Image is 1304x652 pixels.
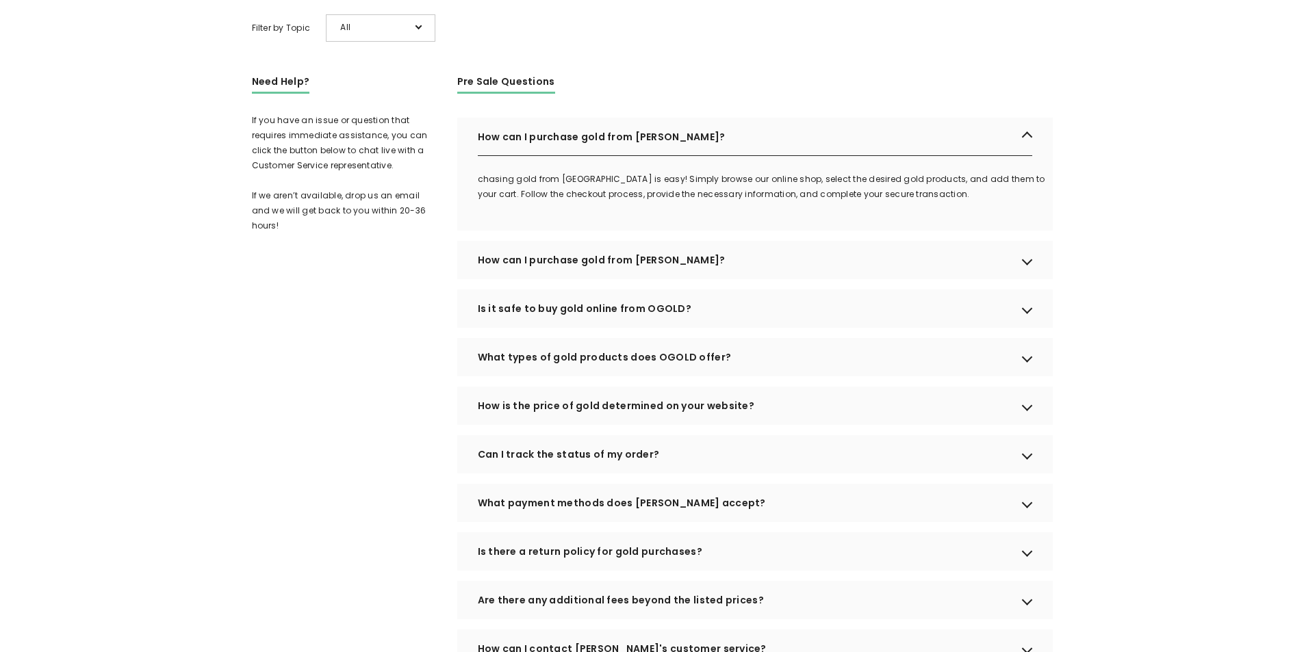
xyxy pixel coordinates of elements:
div: What payment methods does [PERSON_NAME] accept? [457,484,1053,522]
div: How is the price of gold determined on your website? [457,387,1053,425]
p: chasing gold from [GEOGRAPHIC_DATA] is easy! Simply browse our online shop, select the desired go... [478,172,1053,202]
div: All [326,14,435,42]
div: Is there a return policy for gold purchases? [457,532,1053,571]
div: Are there any additional fees beyond the listed prices? [457,581,1053,619]
div: How can I purchase gold from [PERSON_NAME]? [457,118,1053,156]
h3: Need Help? [252,74,310,94]
h3: Pre Sale Questions [457,74,555,94]
span: If you have an issue or question that requires immediate assistance, you can click the button bel... [252,114,428,231]
div: How can I purchase gold from [PERSON_NAME]? [457,241,1053,279]
div: Can I track the status of my order? [457,435,1053,473]
div: Is it safe to buy gold online from OGOLD? [457,289,1053,328]
span: Filter by Topic [252,21,311,36]
div: What types of gold products does OGOLD offer? [457,338,1053,376]
span: All [340,20,409,35]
